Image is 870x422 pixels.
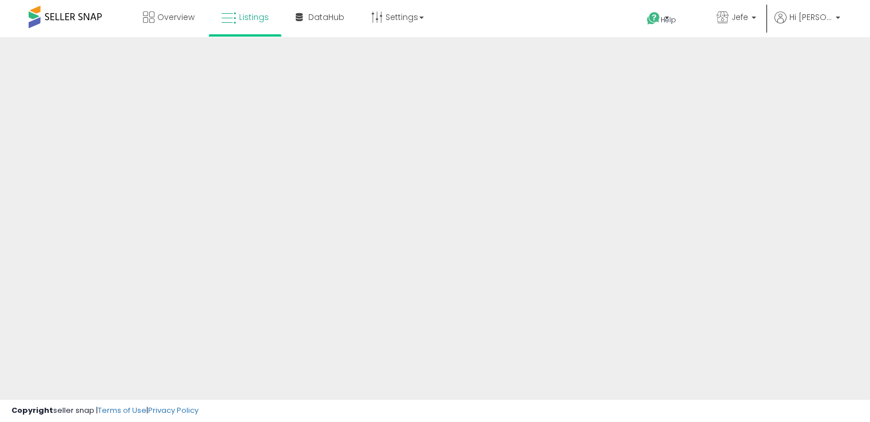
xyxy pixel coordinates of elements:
span: Hi [PERSON_NAME] [789,11,832,23]
i: Get Help [646,11,661,26]
a: Hi [PERSON_NAME] [774,11,840,37]
a: Privacy Policy [148,405,198,416]
div: seller snap | | [11,405,198,416]
span: Jefe [732,11,748,23]
a: Terms of Use [98,405,146,416]
span: DataHub [308,11,344,23]
span: Help [661,15,676,25]
a: Help [638,3,698,37]
span: Overview [157,11,194,23]
span: Listings [239,11,269,23]
strong: Copyright [11,405,53,416]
